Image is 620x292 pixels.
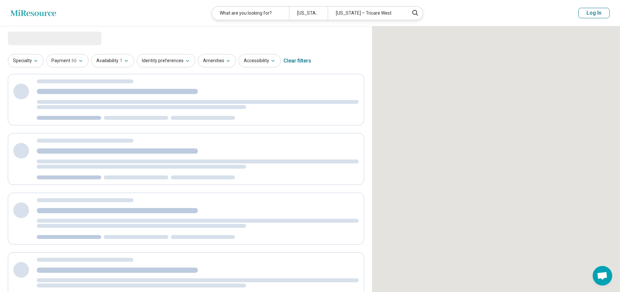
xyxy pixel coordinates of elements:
button: Payment66 [46,54,89,67]
div: [US_STATE] [289,7,328,20]
div: What are you looking for? [212,7,289,20]
span: Loading... [8,32,62,45]
button: Amenities [198,54,236,67]
button: Specialty [8,54,44,67]
button: Accessibility [239,54,281,67]
span: 66 [72,57,77,64]
div: [US_STATE] – Tricare West [328,7,405,20]
button: Identity preferences [137,54,195,67]
div: Open chat [593,266,612,285]
button: Availability1 [91,54,134,67]
button: Log In [578,8,610,18]
div: Clear filters [283,53,311,69]
span: 1 [120,57,122,64]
